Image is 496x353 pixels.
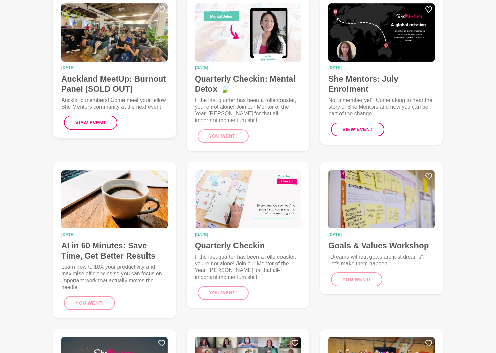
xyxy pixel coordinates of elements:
[61,74,168,94] h4: Auckland MeetUp: Burnout Panel [SOLD OUT]
[328,170,435,228] img: Goals & Values Workshop
[195,74,301,94] h4: Quarterly Checkin: Mental Detox 🍃
[61,241,168,261] h4: AI in 60 Minutes: Save Time, Get Better Results
[61,97,168,110] p: Auckland members! Come meet your fellow She Mentors community at the next event
[61,233,168,237] time: [DATE]
[328,74,435,94] h4: She Mentors: July Enrolment
[61,170,168,228] img: AI in 60 Minutes: Save Time, Get Better Results
[195,170,301,228] img: Quarterly Checkin
[328,66,435,70] time: [DATE]
[61,3,168,62] img: Auckland MeetUp: Burnout Panel [SOLD OUT]
[61,264,168,291] p: Learn how to 10X your productivity and maximise efficiencies so you can focus on important work t...
[331,123,384,136] button: View Event
[328,3,435,62] img: She Mentors: July Enrolment
[328,241,435,251] h4: Goals & Values Workshop
[195,253,301,281] p: If the last quarter has been a rollercoaster, you're not alone! Join our Mentor of the Year, [PER...
[64,116,117,130] button: View Event
[195,233,301,237] time: [DATE]
[187,162,310,308] a: Quarterly Checkin[DATE]Quarterly CheckinIf the last quarter has been a rollercoaster, you're not ...
[53,162,176,318] a: AI in 60 Minutes: Save Time, Get Better Results[DATE]AI in 60 Minutes: Save Time, Get Better Resu...
[328,97,435,117] p: Not a member yet? Come along to hear the story of She Mentors and how you can be part of the change.
[195,3,301,62] img: Quarterly Checkin: Mental Detox 🍃
[328,233,435,237] time: [DATE]
[61,66,168,70] time: [DATE]
[320,162,443,294] a: Goals & Values Workshop [DATE]Goals & Values Workshop"Dreams without goals are just dreams". Let'...
[195,66,301,70] time: [DATE]
[195,241,301,251] h4: Quarterly Checkin
[328,253,435,267] p: "Dreams without goals are just dreams". Let's make them happen!
[195,97,301,124] p: If the last quarter has been a rollercoaster, you're not alone! Join our Mentor of the Year, [PER...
